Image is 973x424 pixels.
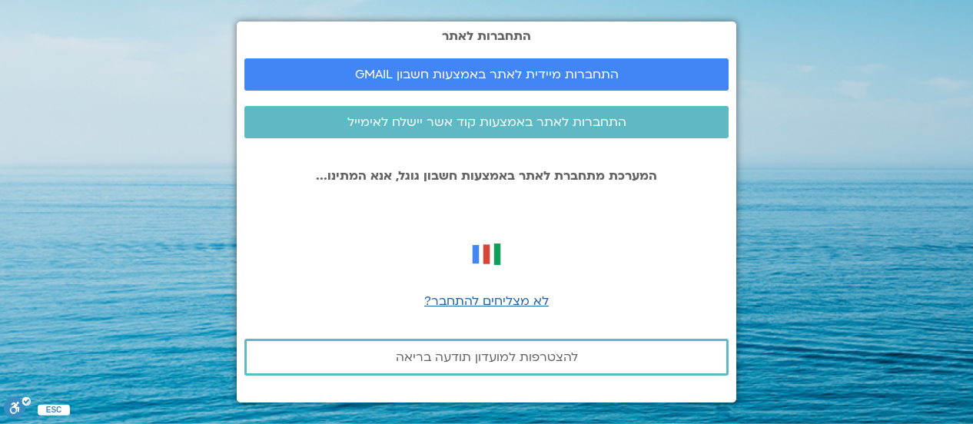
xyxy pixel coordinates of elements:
[244,106,729,138] a: התחברות לאתר באמצעות קוד אשר יישלח לאימייל
[244,29,729,43] h2: התחברות לאתר
[355,68,619,81] span: התחברות מיידית לאתר באמצעות חשבון GMAIL
[396,350,578,364] span: להצטרפות למועדון תודעה בריאה
[244,58,729,91] a: התחברות מיידית לאתר באמצעות חשבון GMAIL
[424,293,549,310] a: לא מצליחים להתחבר?
[244,169,729,183] p: המערכת מתחברת לאתר באמצעות חשבון גוגל, אנא המתינו...
[244,339,729,376] a: להצטרפות למועדון תודעה בריאה
[347,115,626,129] span: התחברות לאתר באמצעות קוד אשר יישלח לאימייל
